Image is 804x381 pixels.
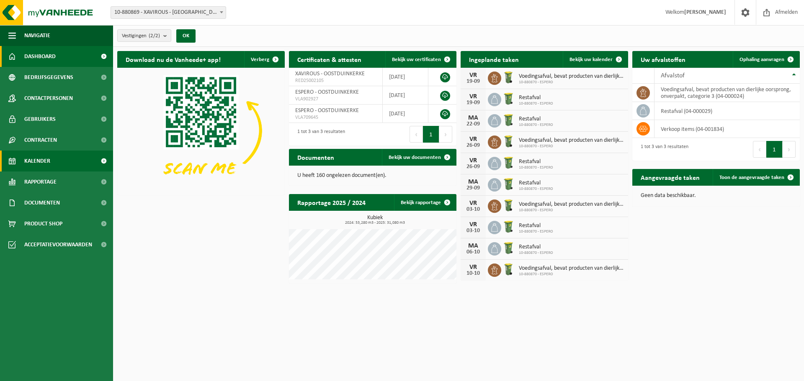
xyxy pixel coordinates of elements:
span: Product Shop [24,213,62,234]
div: 03-10 [465,228,482,234]
div: 06-10 [465,249,482,255]
span: Gebruikers [24,109,56,130]
span: 10-880870 - ESPERO [519,144,624,149]
span: 10-880870 - ESPERO [519,272,624,277]
button: Previous [753,141,766,158]
div: 26-09 [465,164,482,170]
div: MA [465,115,482,121]
button: 1 [423,126,439,143]
div: VR [465,157,482,164]
count: (2/2) [149,33,160,38]
button: Previous [410,126,423,143]
div: VR [465,264,482,271]
a: Bekijk rapportage [394,194,456,211]
button: Next [439,126,452,143]
button: Next [783,141,796,158]
span: Contracten [24,130,57,151]
div: MA [465,243,482,249]
img: WB-0240-HPE-GN-50 [501,220,515,234]
div: 1 tot 3 van 3 resultaten [293,125,345,143]
h2: Aangevraagde taken [632,169,708,185]
span: Restafval [519,244,553,251]
div: 10-10 [465,271,482,276]
div: VR [465,200,482,207]
span: Navigatie [24,25,50,46]
div: 19-09 [465,79,482,84]
img: Download de VHEPlus App [117,68,285,193]
span: VLA902927 [295,96,376,102]
span: 10-880869 - XAVIROUS - OOSTDUINKERKE [111,6,226,19]
span: XAVIROUS - OOSTDUINKERKE [295,71,365,77]
span: Kalender [24,151,50,171]
h3: Kubiek [293,215,456,225]
div: 29-09 [465,185,482,191]
div: 26-09 [465,143,482,148]
h2: Documenten [289,149,343,165]
span: Voedingsafval, bevat producten van dierlijke oorsprong, onverpakt, categorie 3 [519,201,624,208]
span: Restafval [519,159,553,165]
a: Bekijk uw documenten [382,149,456,166]
td: [DATE] [383,105,428,123]
span: Toon de aangevraagde taken [719,175,784,180]
span: Restafval [519,180,553,187]
h2: Download nu de Vanheede+ app! [117,51,229,67]
span: Voedingsafval, bevat producten van dierlijke oorsprong, onverpakt, categorie 3 [519,73,624,80]
h2: Uw afvalstoffen [632,51,694,67]
td: [DATE] [383,86,428,105]
span: 10-880870 - ESPERO [519,165,553,170]
a: Toon de aangevraagde taken [713,169,799,186]
span: 10-880870 - ESPERO [519,123,553,128]
span: 10-880870 - ESPERO [519,101,553,106]
td: verkoop items (04-001834) [655,120,800,138]
span: Dashboard [24,46,56,67]
span: Rapportage [24,171,57,192]
td: voedingsafval, bevat producten van dierlijke oorsprong, onverpakt, categorie 3 (04-000024) [655,84,800,102]
span: Restafval [519,116,553,123]
span: Ophaling aanvragen [740,57,784,62]
span: 10-880870 - ESPERO [519,208,624,213]
span: 10-880870 - ESPERO [519,80,624,85]
a: Ophaling aanvragen [733,51,799,68]
img: WB-0240-HPE-GN-50 [501,241,515,255]
div: VR [465,221,482,228]
span: 2024: 53,280 m3 - 2025: 31,080 m3 [293,221,456,225]
button: Verberg [244,51,284,68]
span: Restafval [519,95,553,101]
span: RED25002105 [295,77,376,84]
span: Bekijk uw certificaten [392,57,441,62]
button: 1 [766,141,783,158]
span: 10-880870 - ESPERO [519,251,553,256]
img: WB-0240-HPE-GN-50 [501,92,515,106]
div: MA [465,179,482,185]
div: 1 tot 3 van 3 resultaten [636,140,688,159]
img: WB-0140-HPE-GN-50 [501,198,515,212]
span: 10-880870 - ESPERO [519,187,553,192]
span: Voedingsafval, bevat producten van dierlijke oorsprong, onverpakt, categorie 3 [519,137,624,144]
div: 22-09 [465,121,482,127]
p: U heeft 160 ongelezen document(en). [297,173,448,179]
td: restafval (04-000029) [655,102,800,120]
h2: Rapportage 2025 / 2024 [289,194,374,210]
img: WB-0140-HPE-GN-50 [501,262,515,276]
span: Bekijk uw kalender [569,57,613,62]
div: VR [465,136,482,143]
a: Bekijk uw kalender [563,51,627,68]
span: Contactpersonen [24,88,73,109]
span: Afvalstof [661,72,685,79]
p: Geen data beschikbaar. [641,193,791,199]
span: Voedingsafval, bevat producten van dierlijke oorsprong, onverpakt, categorie 3 [519,265,624,272]
img: WB-0140-HPE-GN-50 [501,134,515,148]
span: Documenten [24,192,60,213]
h2: Ingeplande taken [461,51,527,67]
span: VLA709645 [295,114,376,121]
span: Acceptatievoorwaarden [24,234,92,255]
span: Vestigingen [122,30,160,42]
span: 10-880869 - XAVIROUS - OOSTDUINKERKE [111,7,226,18]
span: ESPERO - OOSTDUINKERKE [295,107,359,114]
div: 03-10 [465,207,482,212]
span: Bekijk uw documenten [389,155,441,160]
span: Bedrijfsgegevens [24,67,73,88]
img: WB-0240-HPE-GN-50 [501,156,515,170]
span: Verberg [251,57,269,62]
span: 10-880870 - ESPERO [519,229,553,234]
